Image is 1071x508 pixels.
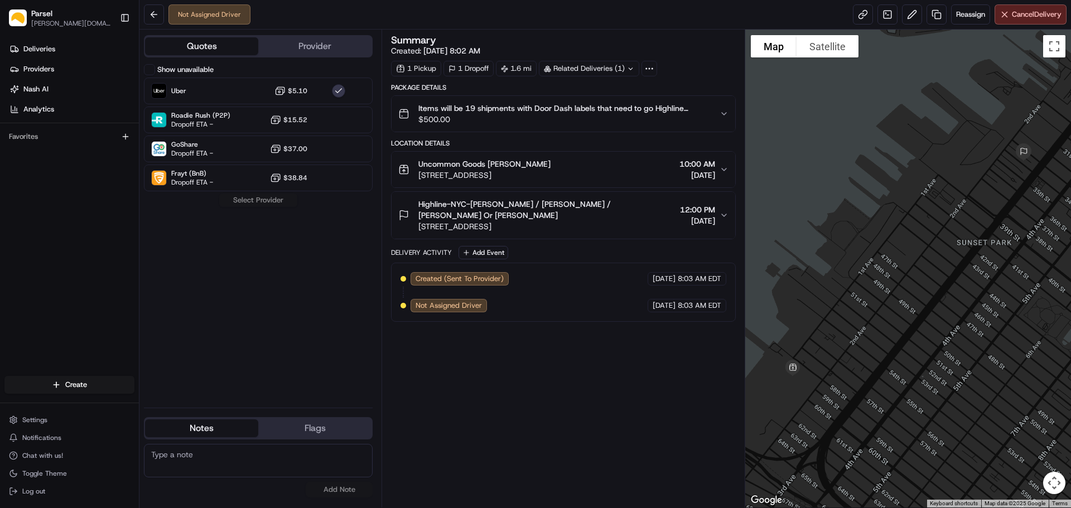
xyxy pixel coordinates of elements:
[270,143,307,154] button: $37.00
[23,84,49,94] span: Nash AI
[392,192,735,239] button: Highline-NYC-[PERSON_NAME] / [PERSON_NAME] / [PERSON_NAME] Or [PERSON_NAME][STREET_ADDRESS]12:00 ...
[418,114,710,125] span: $500.00
[190,110,203,123] button: Start new chat
[678,301,721,311] span: 8:03 AM EDT
[258,419,372,437] button: Flags
[653,274,676,284] span: [DATE]
[171,111,230,120] span: Roadie Rush (P2P)
[22,469,67,478] span: Toggle Theme
[4,430,134,446] button: Notifications
[418,199,675,221] span: Highline-NYC-[PERSON_NAME] / [PERSON_NAME] / [PERSON_NAME] Or [PERSON_NAME]
[152,142,166,156] img: GoShare
[951,4,990,25] button: Reassign
[995,4,1067,25] button: CancelDelivery
[11,220,20,229] div: 📗
[11,107,31,127] img: 1736555255976-a54dd68f-1ca7-489b-9aae-adbdc363a1c4
[35,173,90,182] span: [PERSON_NAME]
[392,96,735,132] button: Items will be 19 shipments with Door Dash labels that need to go Highline Commerce. They may be i...
[418,158,551,170] span: Uncommon Goods [PERSON_NAME]
[22,219,85,230] span: Knowledge Base
[145,37,258,55] button: Quotes
[145,419,258,437] button: Notes
[29,72,184,84] input: Clear
[496,61,537,76] div: 1.6 mi
[171,178,213,187] span: Dropoff ETA -
[679,158,715,170] span: 10:00 AM
[4,80,139,98] a: Nash AI
[7,215,90,235] a: 📗Knowledge Base
[392,152,735,187] button: Uncommon Goods [PERSON_NAME][STREET_ADDRESS]10:00 AM[DATE]
[4,128,134,146] div: Favorites
[23,104,54,114] span: Analytics
[283,173,307,182] span: $38.84
[22,415,47,424] span: Settings
[157,65,214,75] label: Show unavailable
[391,61,441,76] div: 1 Pickup
[283,144,307,153] span: $37.00
[11,45,203,62] p: Welcome 👋
[680,204,715,215] span: 12:00 PM
[111,246,135,255] span: Pylon
[105,219,179,230] span: API Documentation
[173,143,203,156] button: See all
[11,11,33,33] img: Nash
[11,145,75,154] div: Past conversations
[171,169,213,178] span: Frayt (BnB)
[65,380,87,390] span: Create
[391,35,436,45] h3: Summary
[270,172,307,183] button: $38.84
[283,115,307,124] span: $15.52
[23,107,44,127] img: 1755196953914-cd9d9cba-b7f7-46ee-b6f5-75ff69acacf5
[653,301,676,311] span: [DATE]
[11,162,29,180] img: Alex Weir
[4,483,134,499] button: Log out
[1043,472,1065,494] button: Map camera controls
[391,83,735,92] div: Package Details
[31,8,52,19] button: Parsel
[751,35,797,57] button: Show street map
[22,487,45,496] span: Log out
[4,40,139,58] a: Deliveries
[171,86,186,95] span: Uber
[288,86,307,95] span: $5.10
[9,9,27,27] img: Parsel
[94,220,103,229] div: 💻
[391,139,735,148] div: Location Details
[391,45,480,56] span: Created:
[748,493,785,507] img: Google
[270,114,307,125] button: $15.52
[418,170,551,181] span: [STREET_ADDRESS]
[679,170,715,181] span: [DATE]
[79,246,135,255] a: Powered byPylon
[22,433,61,442] span: Notifications
[4,4,115,31] button: ParselParsel[PERSON_NAME][DOMAIN_NAME][EMAIL_ADDRESS][PERSON_NAME][DOMAIN_NAME]
[22,451,63,460] span: Chat with us!
[152,113,166,127] img: Roadie Rush (P2P)
[797,35,858,57] button: Show satellite imagery
[23,64,54,74] span: Providers
[23,44,55,54] span: Deliveries
[4,466,134,481] button: Toggle Theme
[678,274,721,284] span: 8:03 AM EDT
[99,173,122,182] span: [DATE]
[274,85,307,96] button: $5.10
[539,61,639,76] div: Related Deliveries (1)
[31,19,111,28] button: [PERSON_NAME][DOMAIN_NAME][EMAIL_ADDRESS][PERSON_NAME][DOMAIN_NAME]
[171,149,213,158] span: Dropoff ETA -
[1043,35,1065,57] button: Toggle fullscreen view
[50,118,153,127] div: We're available if you need us!
[90,215,184,235] a: 💻API Documentation
[443,61,494,76] div: 1 Dropoff
[4,376,134,394] button: Create
[50,107,183,118] div: Start new chat
[4,448,134,463] button: Chat with us!
[93,173,97,182] span: •
[416,274,504,284] span: Created (Sent To Provider)
[1012,9,1062,20] span: Cancel Delivery
[423,46,480,56] span: [DATE] 8:02 AM
[4,412,134,428] button: Settings
[985,500,1045,506] span: Map data ©2025 Google
[1052,500,1068,506] a: Terms (opens in new tab)
[956,9,985,20] span: Reassign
